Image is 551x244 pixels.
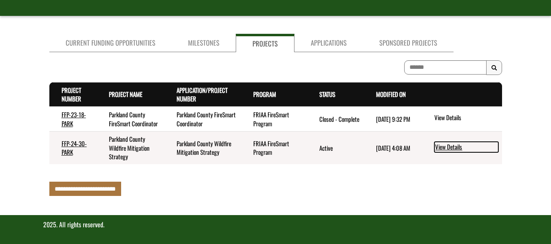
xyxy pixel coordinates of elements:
time: [DATE] 4:08 AM [376,143,410,152]
button: Search Results [486,60,502,75]
a: View details [434,142,498,152]
td: Active [307,132,364,165]
td: Parkland County FireSmart Coordinator [97,107,164,131]
input: To search on partial text, use the asterisk (*) wildcard character. [404,60,487,75]
a: Program [253,90,276,99]
a: Modified On [376,90,406,99]
td: Parkland County Wildfire Mitigation Strategy [97,132,164,165]
td: action menu [421,132,502,165]
span: . All rights reserved. [56,220,104,229]
td: FRIAA FireSmart Program [241,132,307,165]
a: Project Name [109,90,142,99]
td: Parkland County FireSmart Coordinator [164,107,241,131]
a: View details [434,113,498,123]
a: Project Number [62,86,81,103]
a: Projects [236,34,294,52]
a: Sponsored Projects [363,34,454,52]
td: 8/28/2025 9:32 PM [364,107,421,131]
th: Actions [421,82,502,107]
time: [DATE] 9:32 PM [376,114,410,123]
td: Parkland County Wildfire Mitigation Strategy [164,132,241,165]
a: Application/Project Number [177,86,228,103]
p: 2025 [43,220,508,229]
td: FFP-23-18-PARK [49,107,97,131]
a: Milestones [172,34,236,52]
td: action menu [421,107,502,131]
td: Closed - Complete [307,107,364,131]
a: Current Funding Opportunities [49,34,172,52]
td: FFP-24-30-PARK [49,132,97,165]
a: FFP-24-30-PARK [62,139,87,156]
a: FFP-23-18-PARK [62,110,86,127]
a: Applications [294,34,363,52]
a: Status [319,90,335,99]
td: 8/11/2025 4:08 AM [364,132,421,165]
td: FRIAA FireSmart Program [241,107,307,131]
